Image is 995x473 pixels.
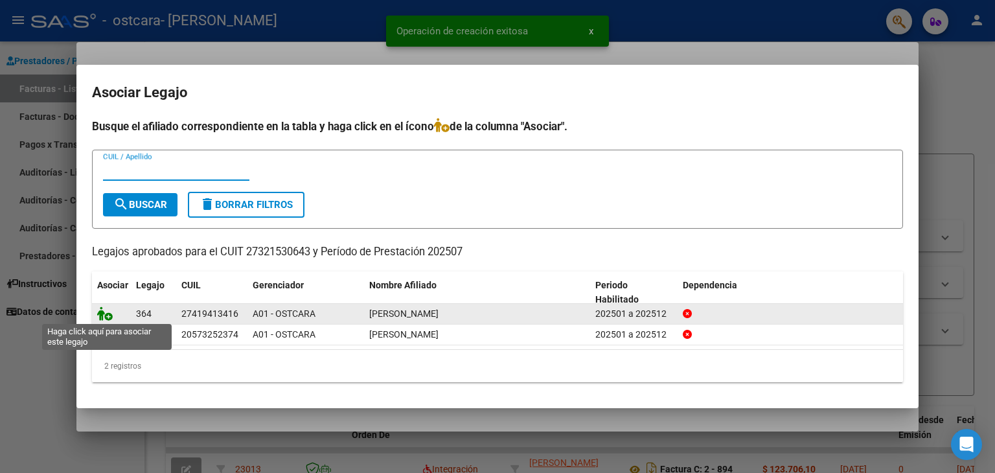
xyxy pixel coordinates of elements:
[136,280,165,290] span: Legajo
[951,429,982,460] div: Open Intercom Messenger
[253,329,315,340] span: A01 - OSTCARA
[103,193,177,216] button: Buscar
[181,280,201,290] span: CUIL
[595,306,672,321] div: 202501 a 202512
[200,196,215,212] mat-icon: delete
[678,271,904,314] datatable-header-cell: Dependencia
[369,280,437,290] span: Nombre Afiliado
[590,271,678,314] datatable-header-cell: Periodo Habilitado
[97,280,128,290] span: Asociar
[136,329,152,340] span: 306
[200,199,293,211] span: Borrar Filtros
[92,271,131,314] datatable-header-cell: Asociar
[176,271,247,314] datatable-header-cell: CUIL
[247,271,364,314] datatable-header-cell: Gerenciador
[369,329,439,340] span: REGUERA EMMANUEL ALEXIS
[113,199,167,211] span: Buscar
[595,280,639,305] span: Periodo Habilitado
[131,271,176,314] datatable-header-cell: Legajo
[92,244,903,260] p: Legajos aprobados para el CUIT 27321530643 y Período de Prestación 202507
[92,118,903,135] h4: Busque el afiliado correspondiente en la tabla y haga click en el ícono de la columna "Asociar".
[136,308,152,319] span: 364
[253,308,315,319] span: A01 - OSTCARA
[92,80,903,105] h2: Asociar Legajo
[595,327,672,342] div: 202501 a 202512
[113,196,129,212] mat-icon: search
[369,308,439,319] span: RAMIREZ JULIANA DIANELA
[92,350,903,382] div: 2 registros
[181,306,238,321] div: 27419413416
[181,327,238,342] div: 20573252374
[683,280,737,290] span: Dependencia
[364,271,590,314] datatable-header-cell: Nombre Afiliado
[253,280,304,290] span: Gerenciador
[188,192,304,218] button: Borrar Filtros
